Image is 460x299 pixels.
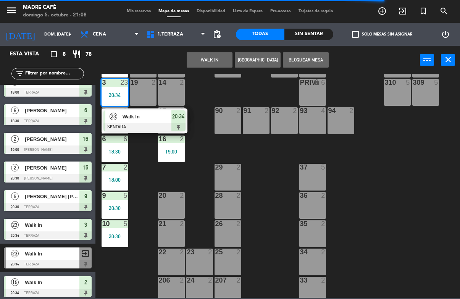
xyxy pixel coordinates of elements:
div: 5 [123,192,128,199]
div: 19:00 [158,149,185,154]
button: close [441,54,455,66]
span: 16 [83,134,88,144]
div: 2 [236,249,241,255]
i: filter_list [15,69,24,78]
div: domingo 5. octubre - 21:08 [23,11,87,19]
div: 5 [321,164,326,171]
div: 2 [180,192,184,199]
button: WALK IN [187,52,232,68]
i: close [444,55,453,64]
div: 2 [321,192,326,199]
div: 2 [180,79,184,86]
div: 2 [152,79,156,86]
span: 1.Terraza [157,32,183,37]
div: 5 [406,79,410,86]
i: power_settings_new [441,30,450,39]
input: Filtrar por nombre... [24,69,84,78]
div: 4 [321,107,326,114]
span: 8 [63,50,66,59]
div: 18:00 [102,177,128,183]
div: 6 [102,136,103,142]
span: 23 [11,221,19,229]
span: Pre-acceso [266,9,295,13]
span: 2 [11,164,19,171]
button: Bloquear Mesa [283,52,329,68]
span: [PERSON_NAME] [25,135,79,143]
div: 2 [180,136,184,142]
div: 9 [102,192,103,199]
span: Reserva especial [413,5,434,18]
i: add_circle_outline [378,6,387,16]
div: 5 [434,79,439,86]
div: 5 [123,220,128,227]
span: check_box_outline_blank [352,31,359,38]
div: 20:34 [102,92,128,98]
div: 2 [123,164,128,171]
div: 28 [215,192,216,199]
span: BUSCAR [434,5,454,18]
span: Walk In [25,278,79,286]
div: 26 [215,220,216,227]
span: Lista de Espera [229,9,266,13]
div: 25 [215,249,216,255]
div: PRIV [300,79,300,86]
span: 23 [110,113,117,120]
span: 78 [86,50,92,59]
button: menu [6,5,17,19]
div: 36 [300,192,300,199]
span: 9 [84,192,87,201]
i: arrow_drop_down [65,30,74,39]
div: Madre Café [23,4,87,11]
div: 207 [215,277,216,284]
div: 29 [215,164,216,171]
i: exit_to_app [398,6,407,16]
span: Walk In [25,250,79,258]
div: 2 [321,249,326,255]
span: 3 [84,220,87,230]
i: crop_square [49,50,58,59]
i: turned_in_not [419,6,428,16]
i: power_input [423,55,432,64]
div: 20:30 [102,205,128,211]
div: 2 [236,277,241,284]
div: 6 [321,79,326,86]
div: 2 [293,107,297,114]
div: 37 [300,164,300,171]
span: exit_to_app [81,249,90,258]
div: 33 [300,277,300,284]
span: 2 [11,78,19,86]
i: restaurant [72,50,81,59]
button: [GEOGRAPHIC_DATA] [235,52,281,68]
span: 2 [11,135,19,143]
div: 2 [236,220,241,227]
div: 23 [120,79,128,86]
span: 15 [11,278,19,286]
div: 5 [102,107,103,114]
div: Todas [236,29,285,40]
span: [PERSON_NAME] [25,107,79,115]
div: 309 [413,79,413,86]
span: 23 [11,250,19,257]
div: 2 [321,277,326,284]
span: [PERSON_NAME] [PERSON_NAME] [25,192,79,200]
div: 20:30 [102,234,128,239]
span: 20:34 [172,112,184,121]
span: Mis reservas [123,9,155,13]
div: 2 [236,107,241,114]
span: [PERSON_NAME] [25,164,79,172]
div: 18:30 [102,149,128,154]
div: 2 [123,107,128,114]
div: 94 [328,107,329,114]
div: Esta vista [4,50,55,59]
